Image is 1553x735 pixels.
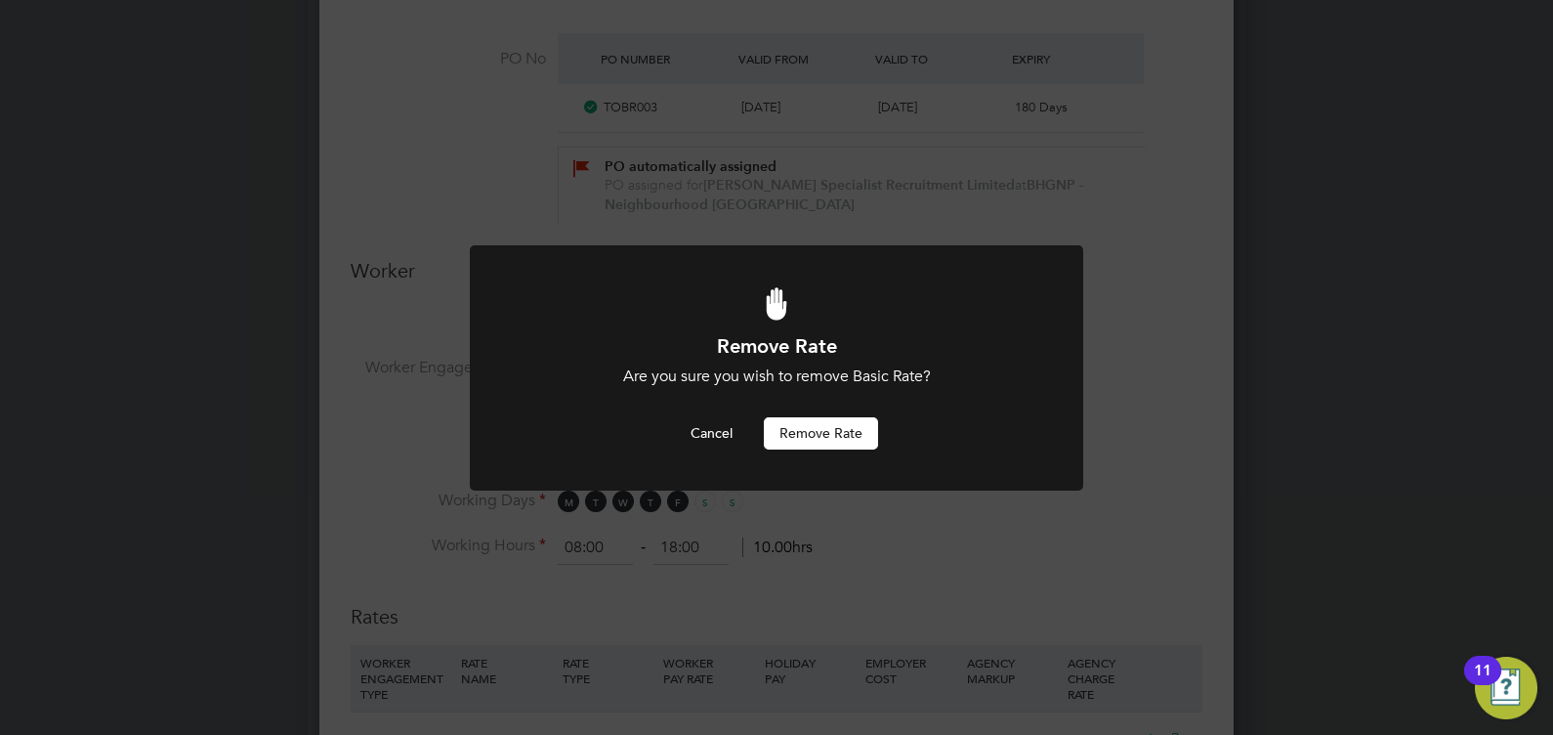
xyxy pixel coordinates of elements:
[675,417,748,449] button: Cancel
[1475,657,1537,719] button: Open Resource Center, 11 new notifications
[764,417,878,449] button: Remove rate
[523,333,1030,359] h1: Remove Rate
[1474,670,1491,696] div: 11
[523,367,1030,387] div: Are you sure you wish to remove Basic Rate?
